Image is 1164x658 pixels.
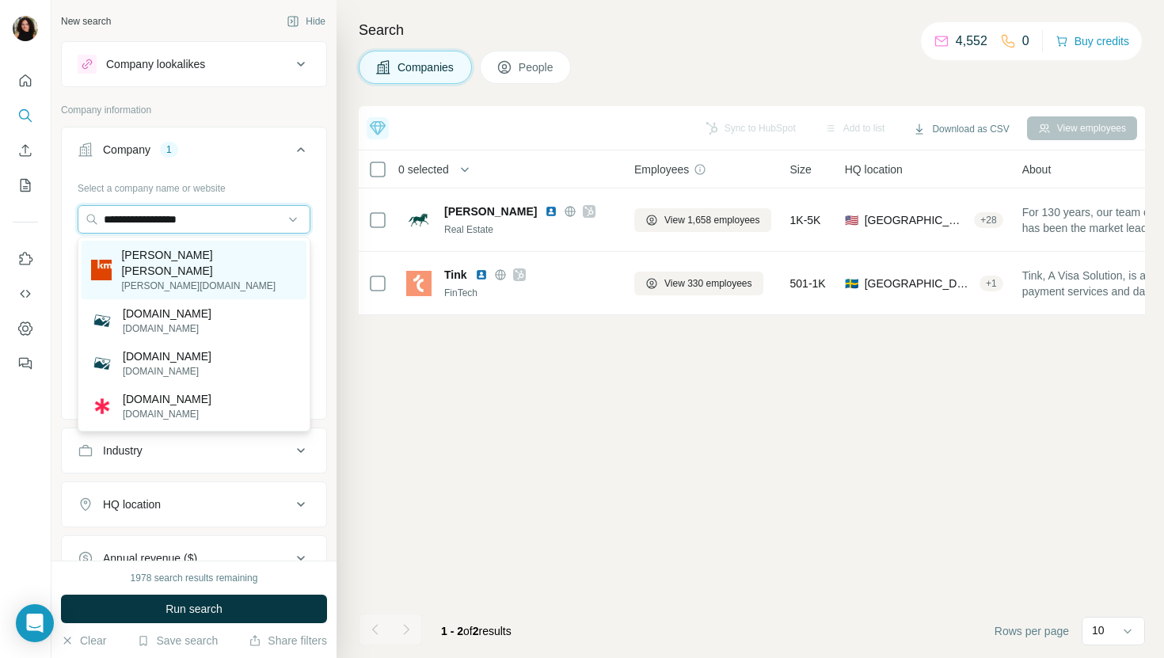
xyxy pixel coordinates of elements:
span: 501-1K [790,276,826,291]
button: My lists [13,171,38,200]
div: Open Intercom Messenger [16,604,54,642]
img: Logo of Tink [406,271,432,296]
button: Download as CSV [902,117,1020,141]
img: Avatar [13,16,38,41]
button: HQ location [62,485,326,523]
span: View 1,658 employees [664,213,760,227]
p: [DOMAIN_NAME] [123,348,211,364]
span: Size [790,162,812,177]
div: + 28 [974,213,1002,227]
button: Clear [61,633,106,648]
img: margotkidder.com [91,395,113,417]
div: Select a company name or website [78,175,310,196]
p: [PERSON_NAME] [PERSON_NAME] [121,247,297,279]
span: [PERSON_NAME] [444,203,537,219]
span: 🇸🇪 [845,276,858,291]
span: HQ location [845,162,903,177]
p: 10 [1092,622,1105,638]
div: Company lookalikes [106,56,205,72]
button: Dashboard [13,314,38,343]
span: 0 selected [398,162,449,177]
button: View 330 employees [634,272,763,295]
p: [DOMAIN_NAME] [123,306,211,321]
button: Annual revenue ($) [62,539,326,577]
button: Buy credits [1056,30,1129,52]
div: 1978 search results remaining [131,571,258,585]
p: [DOMAIN_NAME] [123,391,211,407]
button: Use Surfe API [13,280,38,308]
img: Kidder Mathews [91,260,112,280]
button: Search [13,101,38,130]
button: Quick start [13,67,38,95]
button: Company1 [62,131,326,175]
div: Industry [103,443,143,458]
div: HQ location [103,496,161,512]
button: Share filters [249,633,327,648]
span: results [441,625,512,637]
span: Tink [444,267,467,283]
span: Rows per page [995,623,1069,639]
h4: Search [359,19,1145,41]
p: Company information [61,103,327,117]
span: 1K-5K [790,212,821,228]
span: View 330 employees [664,276,752,291]
button: View 1,658 employees [634,208,771,232]
img: LinkedIn logo [545,205,557,218]
div: New search [61,14,111,29]
p: [DOMAIN_NAME] [123,364,211,378]
span: [GEOGRAPHIC_DATA], [GEOGRAPHIC_DATA] [865,276,973,291]
p: 4,552 [956,32,987,51]
button: Run search [61,595,327,623]
p: [PERSON_NAME][DOMAIN_NAME] [121,279,297,293]
img: scottkidder.com [91,352,113,375]
span: 🇺🇸 [845,212,858,228]
div: Company [103,142,150,158]
img: LinkedIn logo [475,268,488,281]
div: + 1 [980,276,1003,291]
span: 2 [473,625,479,637]
span: Employees [634,162,689,177]
span: of [463,625,473,637]
button: Use Surfe on LinkedIn [13,245,38,273]
button: Company lookalikes [62,45,326,83]
img: franceskidder.com [91,310,113,332]
span: About [1022,162,1052,177]
div: Real Estate [444,223,615,237]
button: Save search [137,633,218,648]
p: [DOMAIN_NAME] [123,321,211,336]
button: Enrich CSV [13,136,38,165]
div: Annual revenue ($) [103,550,197,566]
img: Logo of Houlihan Lawrence [406,207,432,233]
p: [DOMAIN_NAME] [123,407,211,421]
button: Feedback [13,349,38,378]
div: FinTech [444,286,615,300]
span: Run search [165,601,223,617]
button: Industry [62,432,326,470]
span: [GEOGRAPHIC_DATA], [US_STATE] [865,212,968,228]
span: 1 - 2 [441,625,463,637]
div: 1 [160,143,178,157]
span: Companies [398,59,455,75]
button: Hide [276,10,337,33]
span: People [519,59,555,75]
p: 0 [1022,32,1029,51]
